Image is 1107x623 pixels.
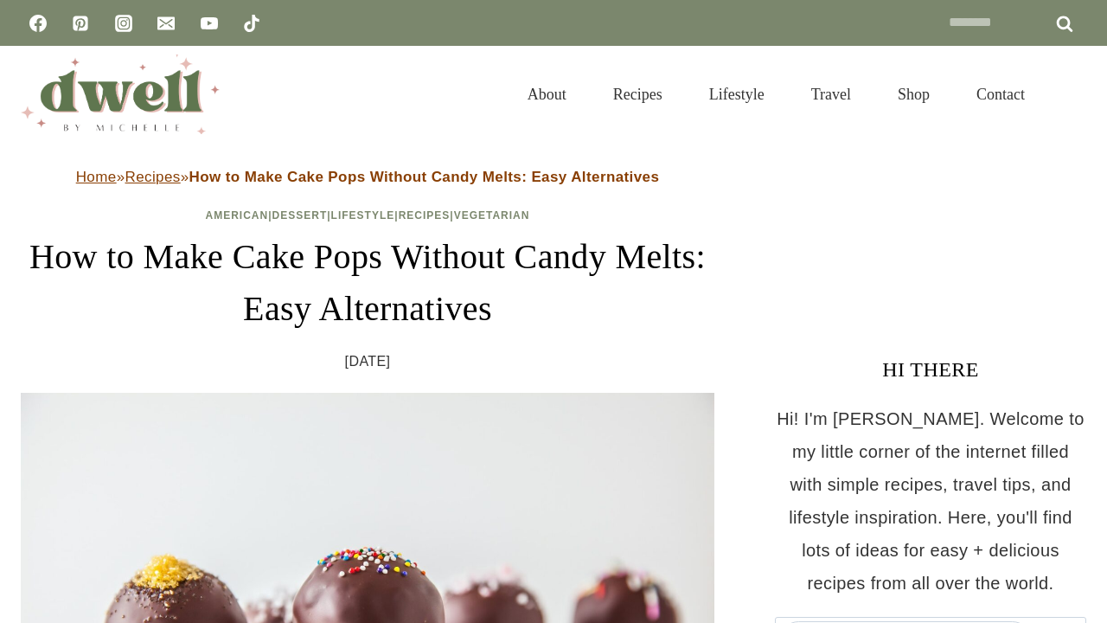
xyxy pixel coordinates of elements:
[189,169,660,185] strong: How to Make Cake Pops Without Candy Melts: Easy Alternatives
[63,6,98,41] a: Pinterest
[21,231,714,335] h1: How to Make Cake Pops Without Candy Melts: Easy Alternatives
[874,64,953,125] a: Shop
[788,64,874,125] a: Travel
[775,402,1086,600] p: Hi! I'm [PERSON_NAME]. Welcome to my little corner of the internet filled with simple recipes, tr...
[206,209,269,222] a: American
[149,6,183,41] a: Email
[345,349,391,375] time: [DATE]
[399,209,451,222] a: Recipes
[234,6,269,41] a: TikTok
[76,169,117,185] a: Home
[590,64,686,125] a: Recipes
[106,6,141,41] a: Instagram
[206,209,530,222] span: | | | |
[21,6,55,41] a: Facebook
[953,64,1048,125] a: Contact
[331,209,395,222] a: Lifestyle
[21,55,220,134] img: DWELL by michelle
[76,169,660,185] span: » »
[504,64,590,125] a: About
[125,169,181,185] a: Recipes
[272,209,328,222] a: Dessert
[504,64,1048,125] nav: Primary Navigation
[454,209,530,222] a: Vegetarian
[775,354,1086,385] h3: HI THERE
[686,64,788,125] a: Lifestyle
[192,6,227,41] a: YouTube
[1057,80,1086,109] button: View Search Form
